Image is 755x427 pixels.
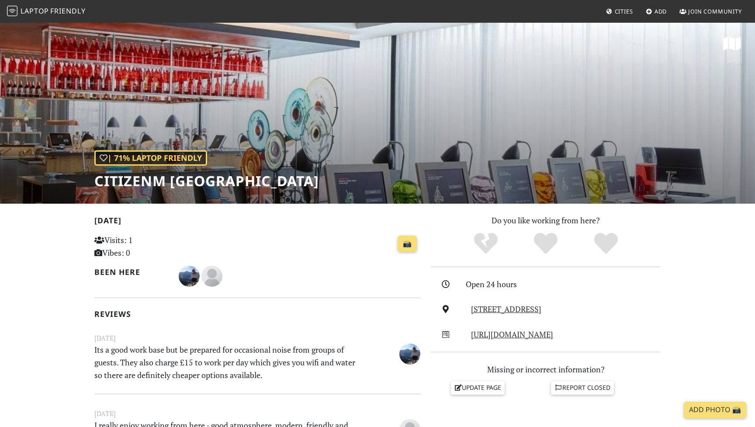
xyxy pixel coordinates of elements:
span: Kayleigh Halstead [179,270,201,281]
a: LaptopFriendly LaptopFriendly [7,4,86,19]
span: Join Community [688,7,742,15]
h2: [DATE] [94,216,420,229]
p: Missing or incorrect information? [431,363,661,376]
span: Add [655,7,667,15]
div: Yes [516,232,576,256]
p: Visits: 1 Vibes: 0 [94,234,196,259]
h1: citizenM [GEOGRAPHIC_DATA] [94,173,319,189]
h2: Reviews [94,309,420,319]
a: 📸 [398,236,417,252]
div: | 71% Laptop Friendly [94,150,207,166]
a: Report closed [551,381,614,394]
a: [URL][DOMAIN_NAME] [471,329,553,340]
div: Open 24 hours [466,278,666,291]
span: Laptop [21,6,49,16]
div: No [456,232,516,256]
a: Join Community [676,3,745,19]
span: Friendly [50,6,85,16]
p: Do you like working from here? [431,214,661,227]
a: Add Photo 📸 [684,402,746,418]
img: 1310-kayleigh.jpg [399,344,420,365]
img: LaptopFriendly [7,6,17,16]
small: [DATE] [89,408,426,419]
small: [DATE] [89,333,426,344]
span: Charlie Bailey [201,270,222,281]
span: Kayleigh Halstead [399,347,420,358]
a: Cities [603,3,637,19]
img: blank-535327c66bd565773addf3077783bbfce4b00ec00e9fd257753287c682c7fa38.png [201,266,222,287]
span: Cities [615,7,633,15]
a: [STREET_ADDRESS] [471,304,541,314]
div: Definitely! [576,232,636,256]
p: Its a good work base but be prepared for occasional noise from groups of guests. They also charge... [89,344,370,381]
a: Add [642,3,671,19]
img: 1310-kayleigh.jpg [179,266,200,287]
a: Update page [451,381,505,394]
h2: Been here [94,267,168,277]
